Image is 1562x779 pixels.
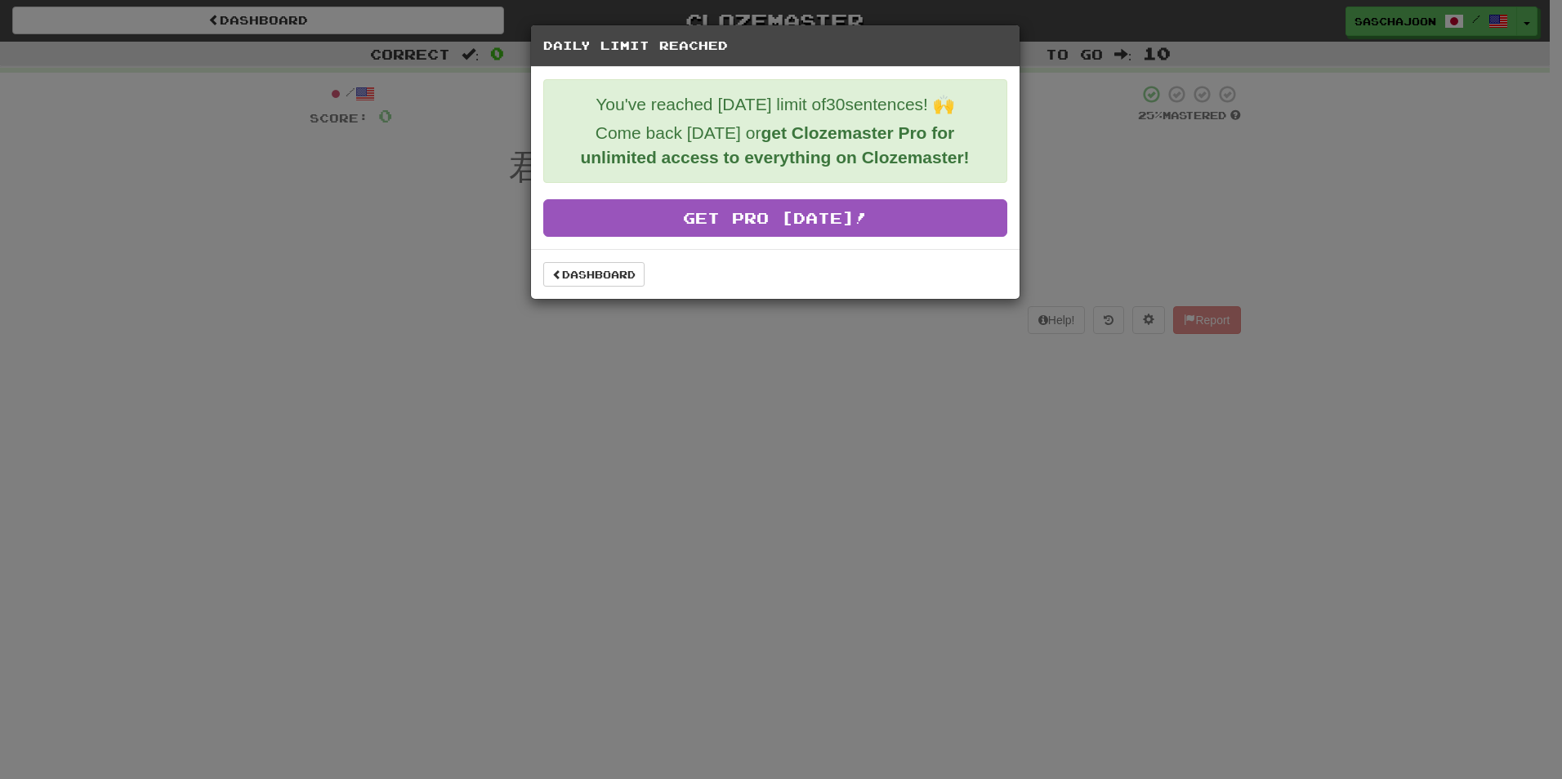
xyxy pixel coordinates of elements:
h5: Daily Limit Reached [543,38,1007,54]
a: Get Pro [DATE]! [543,199,1007,237]
p: Come back [DATE] or [556,121,994,170]
a: Dashboard [543,262,645,287]
p: You've reached [DATE] limit of 30 sentences! 🙌 [556,92,994,117]
strong: get Clozemaster Pro for unlimited access to everything on Clozemaster! [580,123,969,167]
